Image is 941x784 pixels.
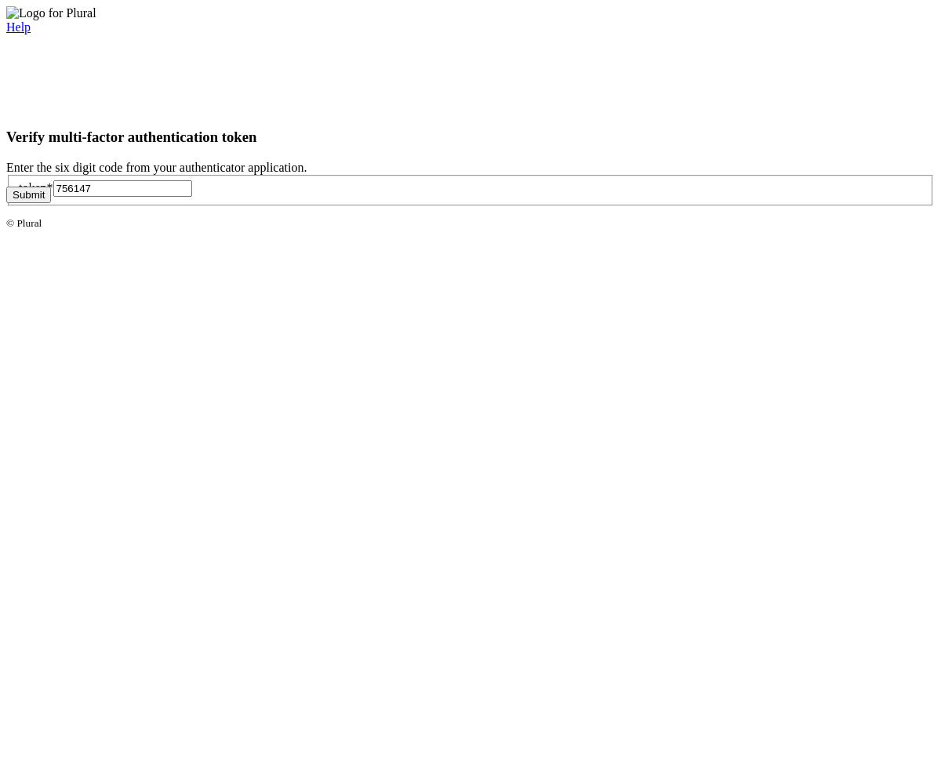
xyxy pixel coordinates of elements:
label: token [19,181,53,194]
button: Submit [6,187,51,203]
h3: Verify multi-factor authentication token [6,129,935,146]
input: Six-digit code [53,180,192,197]
a: Help [6,20,31,34]
small: © Plural [6,217,42,229]
img: Logo for Plural [6,6,96,20]
div: Enter the six digit code from your authenticator application. [6,161,935,175]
